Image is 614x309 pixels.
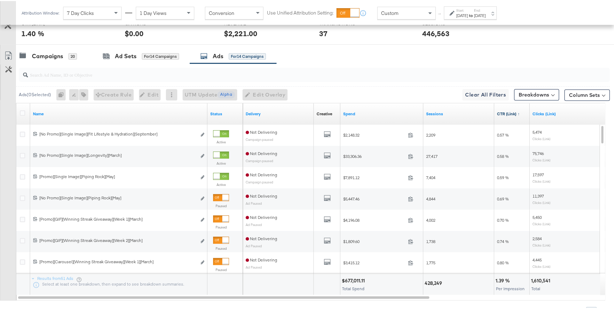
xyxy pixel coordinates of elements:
a: Sessions - GA Sessions - The total number of sessions [426,110,491,116]
span: 4,844 [426,195,435,200]
div: 428,249 [425,279,444,286]
div: [No Promo][Single Image][Piping Rock][May] [39,194,196,200]
span: Not Delivering [246,128,277,134]
span: Clear All Filters [465,89,506,98]
span: $3,415.12 [343,259,405,264]
div: 1.39 % [496,276,512,283]
span: 0.57 % [497,131,509,137]
a: Shows the creative associated with your ad. [317,110,332,116]
span: Not Delivering [246,192,277,198]
span: $2,148.32 [343,131,405,137]
div: [DATE] [474,12,486,17]
sub: Campaign paused [246,136,273,140]
a: The number of clicks on links appearing on your ad or Page that direct people to your sites off F... [532,110,598,116]
div: 1,610,541 [531,276,552,283]
sub: Clicks (Link) [532,136,551,140]
div: [Promo][Carousel][Winning Streak Giveaway][Week 1][March] [39,258,196,264]
label: Start: [456,7,468,12]
sub: Ad Paused [246,200,262,204]
input: Search Ad Name, ID or Objective [28,64,556,78]
span: 4,002 [426,216,435,222]
sub: Ad Paused [246,264,262,268]
sub: Clicks (Link) [532,242,551,246]
a: The number of clicks received on a link in your ad divided by the number of impressions. [497,110,527,116]
span: $5,447.46 [343,195,405,200]
a: The total amount spent to date. [343,110,420,116]
span: 7 Day Clicks [67,9,94,15]
label: Paused [213,224,229,228]
span: $4,196.08 [343,216,405,222]
button: Breakdowns [514,88,559,99]
span: 0.80 % [497,259,509,264]
sub: Clicks (Link) [532,157,551,161]
div: $677,011.11 [342,276,367,283]
span: 17,597 [532,171,544,176]
span: 0.59 % [497,174,509,179]
label: Active [213,139,229,143]
div: 20 [68,52,77,59]
button: Column Sets [564,88,610,100]
span: 11,397 [532,192,544,198]
label: Paused [213,266,229,271]
span: 5,450 [532,214,542,219]
span: 7,404 [426,174,435,179]
div: [DATE] [456,12,468,17]
span: 0.69 % [497,195,509,200]
strong: to [468,12,474,17]
label: End: [474,7,486,12]
div: Creative [317,110,332,116]
button: Clear All Filters [462,88,509,99]
div: for 14 Campaigns [142,52,179,59]
span: 2,584 [532,235,542,240]
span: Conversion [209,9,234,15]
div: 1.40 % [21,27,44,38]
span: 2,209 [426,131,435,137]
span: Total Spend [342,285,364,290]
span: Not Delivering [246,214,277,219]
div: 446,563 [422,27,450,38]
sub: Clicks (Link) [532,263,551,267]
div: [No Promo][Single Image][Longevity][March] [39,151,196,157]
span: Per Impression [496,285,525,290]
label: Use Unified Attribution Setting: [267,9,334,15]
a: Ad Name. [33,110,205,116]
div: Attribution Window: [21,10,60,15]
div: Ads ( 0 Selected) [19,90,51,97]
sub: Clicks (Link) [532,221,551,225]
span: Not Delivering [246,150,277,155]
span: 1 Day Views [140,9,167,15]
sub: Campaign paused [246,179,273,183]
label: Active [213,160,229,165]
span: 0.58 % [497,153,509,158]
sub: Ad Paused [246,243,262,247]
span: Not Delivering [246,256,277,261]
sub: Clicks (Link) [532,199,551,204]
div: $2,221.00 [224,27,257,38]
div: [Promo][Single Image][Piping Rock][May] [39,173,196,178]
label: Paused [213,245,229,250]
div: for 14 Campaigns [229,52,266,59]
sub: Clicks (Link) [532,178,551,182]
div: [Promo][GIF][Winning Streak Giveaway][Week 1][March] [39,215,196,221]
span: 75,746 [532,150,544,155]
div: [Promo][GIF][Winning Streak Giveaway][Week 2][March] [39,237,196,242]
label: Active [213,181,229,186]
span: $33,306.36 [343,153,405,158]
div: [No Promo][Single Image][Fit Lifestyle & Hydration][September] [39,130,196,136]
a: Shows the current state of your Ad. [210,110,240,116]
label: Paused [213,203,229,207]
div: Ad Sets [115,51,136,59]
span: 1,738 [426,238,435,243]
span: 0.70 % [497,216,509,222]
span: Not Delivering [246,171,277,176]
span: 0.74 % [497,238,509,243]
div: Campaigns [32,51,63,59]
span: 4,445 [532,256,542,261]
div: Ads [213,51,223,59]
span: Not Delivering [246,235,277,240]
span: 5,474 [532,128,542,134]
span: 27,417 [426,153,437,158]
sub: Campaign paused [246,158,273,162]
span: $7,891.12 [343,174,405,179]
span: Custom [381,9,398,15]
